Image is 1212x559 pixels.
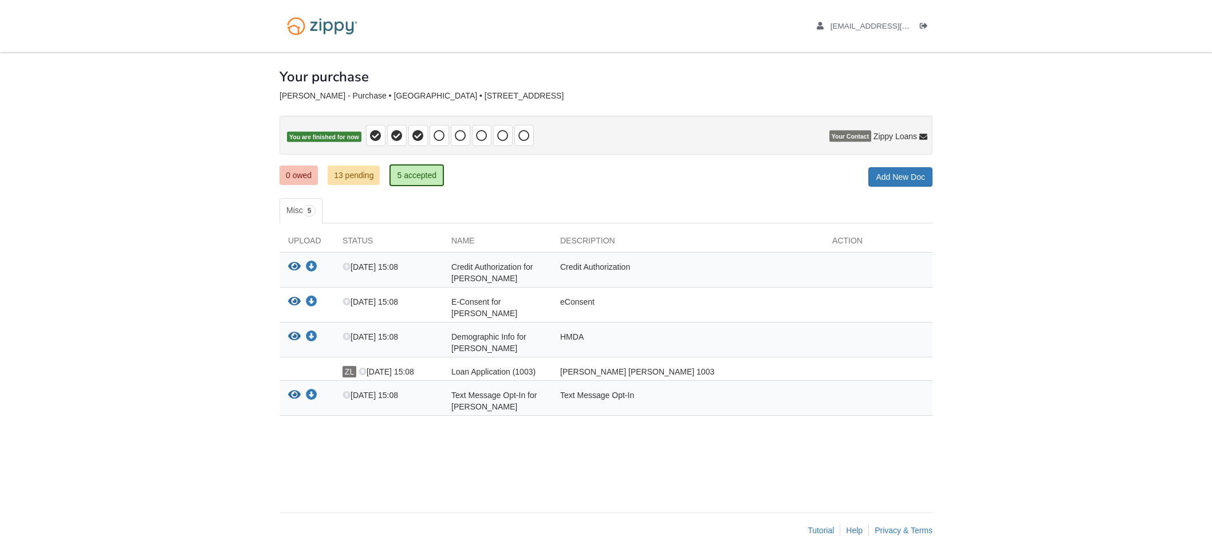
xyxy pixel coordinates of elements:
span: You are finished for now [287,132,361,143]
div: eConsent [552,296,824,319]
a: Tutorial [808,526,834,535]
h1: Your purchase [280,69,369,84]
div: Name [443,235,552,252]
div: Status [334,235,443,252]
span: Zippy Loans [873,131,917,142]
span: [DATE] 15:08 [343,262,398,271]
div: [PERSON_NAME] [PERSON_NAME] 1003 [552,366,824,377]
div: [PERSON_NAME] - Purchase • [GEOGRAPHIC_DATA] • [STREET_ADDRESS] [280,91,932,101]
span: Text Message Opt-In for [PERSON_NAME] [451,391,537,411]
span: ZL [343,366,356,377]
a: Download Demographic Info for Tosha Marie Funes [306,333,317,342]
a: Download E-Consent for Tosha Funes [306,298,317,307]
span: E-Consent for [PERSON_NAME] [451,297,517,318]
a: Help [846,526,863,535]
div: Credit Authorization [552,261,824,284]
span: Credit Authorization for [PERSON_NAME] [451,262,533,283]
div: Text Message Opt-In [552,389,824,412]
span: Demographic Info for [PERSON_NAME] [451,332,526,353]
img: Logo [280,11,365,41]
button: View Credit Authorization for Tosha Funes [288,261,301,273]
div: Upload [280,235,334,252]
a: Add New Doc [868,167,932,187]
a: 0 owed [280,166,318,185]
a: Download Text Message Opt-In for Tosha Marie Funes [306,391,317,400]
a: Log out [920,22,932,33]
span: [DATE] 15:08 [343,297,398,306]
span: toshafunes@gmail.com [831,22,962,30]
button: View E-Consent for Tosha Funes [288,296,301,308]
span: 5 [303,205,316,216]
div: HMDA [552,331,824,354]
a: edit profile [817,22,962,33]
a: Misc [280,198,322,223]
a: 5 accepted [389,164,444,186]
span: [DATE] 15:08 [359,367,414,376]
span: Your Contact [829,131,871,142]
span: [DATE] 15:08 [343,391,398,400]
a: Privacy & Terms [875,526,932,535]
div: Action [824,235,932,252]
a: Download Credit Authorization for Tosha Funes [306,263,317,272]
span: Loan Application (1003) [451,367,536,376]
a: 13 pending [328,166,380,185]
button: View Text Message Opt-In for Tosha Marie Funes [288,389,301,401]
div: Description [552,235,824,252]
span: [DATE] 15:08 [343,332,398,341]
button: View Demographic Info for Tosha Marie Funes [288,331,301,343]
